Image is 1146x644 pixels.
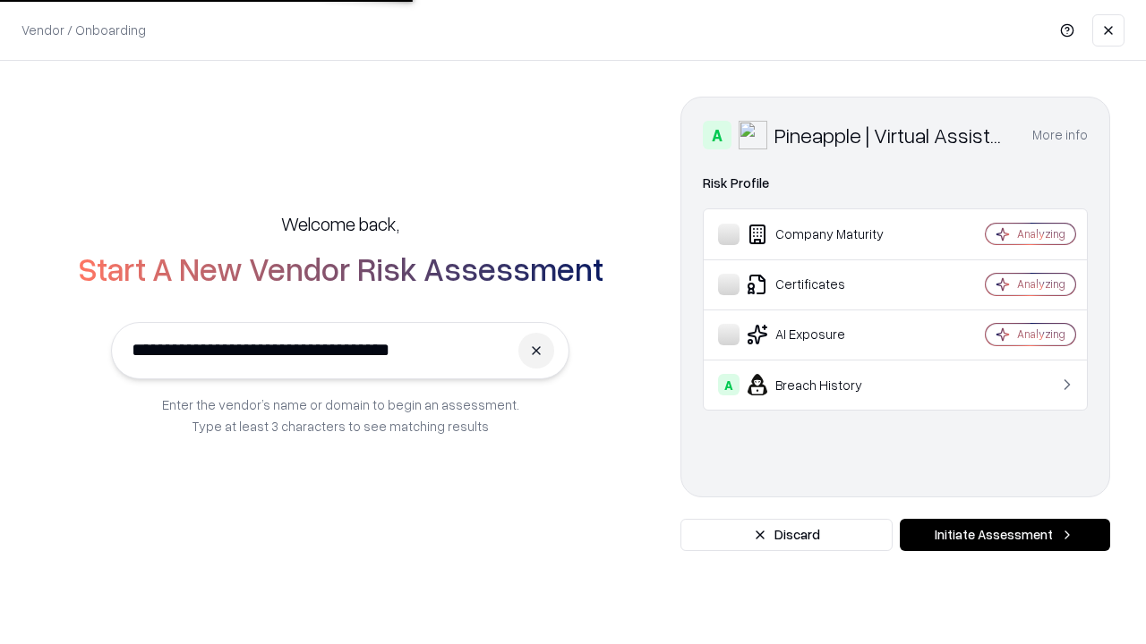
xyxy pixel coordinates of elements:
[1017,326,1065,342] div: Analyzing
[718,374,932,395] div: Breach History
[718,324,932,345] div: AI Exposure
[718,274,932,295] div: Certificates
[703,121,731,149] div: A
[78,250,603,286] h2: Start A New Vendor Risk Assessment
[1032,119,1088,151] button: More info
[21,21,146,39] p: Vendor / Onboarding
[162,394,519,436] p: Enter the vendor’s name or domain to begin an assessment. Type at least 3 characters to see match...
[739,121,767,149] img: Pineapple | Virtual Assistant Agency
[281,211,399,236] h5: Welcome back,
[680,519,893,551] button: Discard
[774,121,1011,149] div: Pineapple | Virtual Assistant Agency
[703,173,1088,194] div: Risk Profile
[1017,226,1065,241] div: Analyzing
[718,374,740,395] div: A
[1017,276,1065,292] div: Analyzing
[718,224,932,245] div: Company Maturity
[900,519,1110,551] button: Initiate Assessment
